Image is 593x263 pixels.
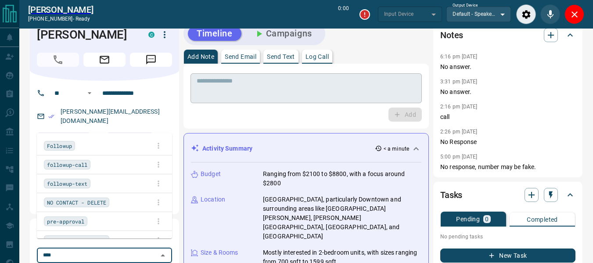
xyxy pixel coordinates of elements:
[440,62,575,72] p: No answer.
[191,141,421,157] div: Activity Summary< a minute
[37,28,135,42] h1: [PERSON_NAME]
[47,217,84,226] span: pre-approval
[440,87,575,97] p: No answer.
[440,188,462,202] h2: Tasks
[47,141,72,150] span: Followup
[305,54,329,60] p: Log Call
[263,169,421,188] p: Ranging from $2100 to $8800, with a focus around $2800
[540,4,560,24] div: Mute
[440,79,478,85] p: 3:31 pm [DATE]
[47,160,87,169] span: followup-call
[440,104,478,110] p: 2:16 pm [DATE]
[440,112,575,122] p: call
[245,26,321,41] button: Campaigns
[48,113,54,119] svg: Email Verified
[84,88,95,98] button: Open
[201,195,225,204] p: Location
[516,4,536,24] div: Audio Settings
[338,4,349,24] p: 0:00
[440,28,463,42] h2: Notes
[440,54,478,60] p: 6:16 pm [DATE]
[202,144,252,153] p: Activity Summary
[37,53,79,67] span: Call
[446,7,511,22] div: Default - Speakers (Realtek(R) Audio)
[157,249,169,262] button: Close
[188,26,241,41] button: Timeline
[28,4,93,15] a: [PERSON_NAME]
[440,129,478,135] p: 2:26 pm [DATE]
[440,137,575,147] p: No Response
[201,248,238,257] p: Size & Rooms
[456,216,480,222] p: Pending
[440,154,478,160] p: 5:00 pm [DATE]
[47,236,106,245] span: pre-approval needed
[440,162,575,172] p: No response, number may be fake.
[440,25,575,46] div: Notes
[440,230,575,243] p: No pending tasks
[440,249,575,263] button: New Task
[384,145,409,153] p: < a minute
[47,198,106,207] span: NO CONTACT - DELETE
[201,169,221,179] p: Budget
[47,179,87,188] span: followup-text
[75,16,90,22] span: ready
[263,195,421,241] p: [GEOGRAPHIC_DATA], particularly Downtown and surrounding areas like [GEOGRAPHIC_DATA][PERSON_NAME...
[37,133,102,145] div: Tue Aug 12 2025
[107,133,172,145] div: Fri Sep 08 2023
[187,54,214,60] p: Add Note
[225,54,256,60] p: Send Email
[130,53,172,67] span: Message
[61,108,160,124] a: [PERSON_NAME][EMAIL_ADDRESS][DOMAIN_NAME]
[564,4,584,24] div: Close
[527,216,558,223] p: Completed
[485,216,489,222] p: 0
[148,32,155,38] div: condos.ca
[453,3,478,8] label: Output Device
[28,15,93,23] p: [PHONE_NUMBER] -
[267,54,295,60] p: Send Text
[440,184,575,205] div: Tasks
[83,53,126,67] span: Email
